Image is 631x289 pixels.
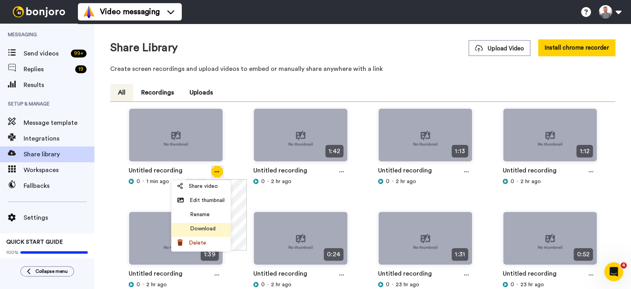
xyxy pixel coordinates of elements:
[129,178,223,185] div: 1 min ago
[576,145,592,157] span: 1:12
[24,165,94,175] span: Workspaces
[100,6,160,17] span: Video messaging
[129,281,223,289] div: 2 hr ago
[503,281,597,289] div: 23 hr ago
[378,281,472,289] div: 23 hr ago
[538,39,615,56] button: Install chrome recorder
[254,212,347,271] img: no-thumbnail.jpg
[378,109,472,168] img: no-thumbnail.jpg
[110,64,615,74] p: Create screen recordings and upload videos to embed or manually share anywhere with a link
[503,178,597,185] div: 2 hr ago
[503,269,557,281] a: Untitled recording
[469,40,530,56] button: Upload Video
[83,6,95,18] img: vm-color.svg
[378,212,472,271] img: no-thumbnail.jpg
[24,65,72,74] span: Replies
[253,178,348,185] div: 2 hr ago
[189,239,206,247] span: Delete
[35,268,68,274] span: Collapse menu
[503,166,557,178] a: Untitled recording
[24,213,94,222] span: Settings
[110,42,178,54] h1: Share Library
[6,239,63,245] span: QUICK START GUIDE
[133,84,182,101] button: Recordings
[201,248,218,261] span: 1:39
[253,269,307,281] a: Untitled recording
[190,196,225,204] span: Edit thumbnail
[24,134,94,143] span: Integrations
[324,248,343,261] span: 0:24
[378,166,432,178] a: Untitled recording
[24,49,68,58] span: Send videos
[386,281,389,289] span: 0
[182,84,221,101] button: Uploads
[190,211,210,219] span: Rename
[253,166,307,178] a: Untitled recording
[475,44,524,53] span: Upload Video
[129,166,183,178] a: Untitled recording
[452,145,468,157] span: 1:13
[71,50,87,57] div: 99 +
[620,262,627,269] span: 4
[604,262,623,281] iframe: Intercom live chat
[24,181,94,191] span: Fallbacks
[189,182,218,190] span: Share video
[503,109,597,168] img: no-thumbnail.jpg
[9,6,68,17] img: bj-logo-header-white.svg
[386,178,389,185] span: 0
[129,212,223,271] img: no-thumbnail.jpg
[511,281,514,289] span: 0
[129,269,183,281] a: Untitled recording
[574,248,592,261] span: 0:52
[190,225,216,233] span: Download
[24,118,94,128] span: Message template
[261,178,265,185] span: 0
[254,109,347,168] img: no-thumbnail.jpg
[75,65,87,73] div: 19
[137,281,140,289] span: 0
[24,150,94,159] span: Share library
[261,281,265,289] span: 0
[253,281,348,289] div: 2 hr ago
[452,248,468,261] span: 1:31
[503,212,597,271] img: no-thumbnail.jpg
[24,80,94,90] span: Results
[129,109,223,168] img: no-thumbnail.jpg
[137,178,140,185] span: 0
[110,84,133,101] button: All
[20,266,74,276] button: Collapse menu
[378,269,432,281] a: Untitled recording
[325,145,343,157] span: 1:42
[6,249,18,256] span: 100%
[378,178,472,185] div: 2 hr ago
[511,178,514,185] span: 0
